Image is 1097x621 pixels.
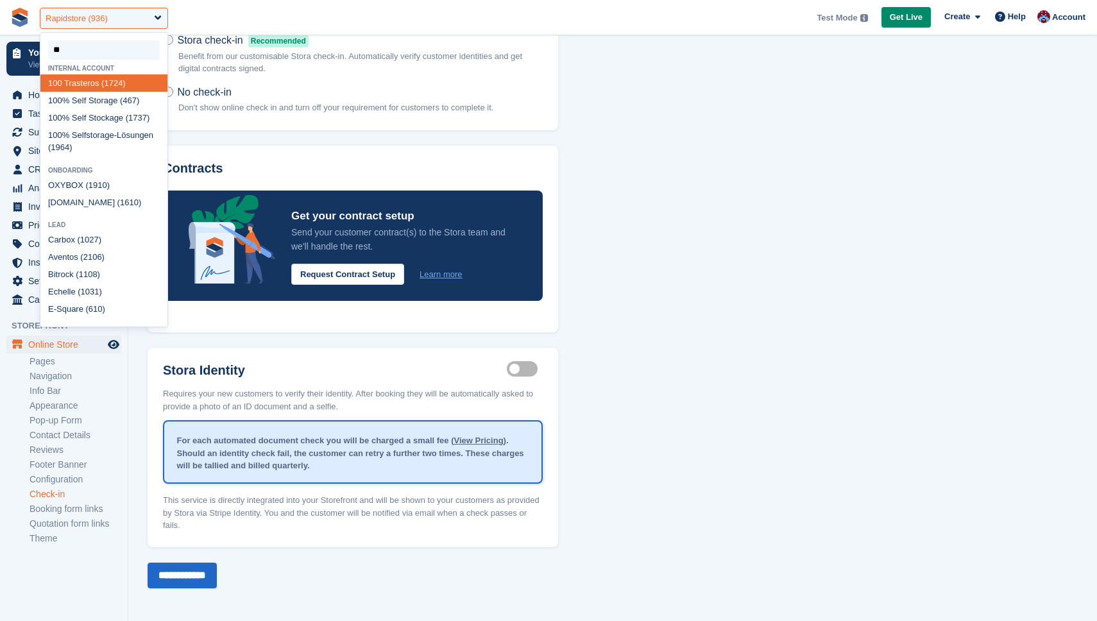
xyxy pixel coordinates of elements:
p: View next steps [28,59,105,71]
span: 10 [48,96,57,105]
div: Rapidstore (936) [46,12,108,25]
span: 10 [83,269,92,279]
img: icon-info-grey-7440780725fd019a000dd9b08b2336e03edf1995a4989e88bcd33f0948082b44.svg [860,14,868,22]
div: Internal account [40,65,167,72]
a: menu [6,142,121,160]
div: OXYBOX (19 ) [40,176,167,194]
label: Stora Identity [163,363,507,378]
a: Quotation form links [30,518,121,530]
img: integrated-contracts-announcement-icon-4bcc16208f3049d2eff6d38435ce2bd7c70663ee5dfbe56b0d99acac82... [189,195,276,284]
a: Preview store [106,337,121,352]
p: This service is directly integrated into your Storefront and will be shown to your customers as p... [163,486,543,532]
span: 10 [85,321,94,331]
p: Requires your new customers to verify their identity. After booking they will be automatically as... [163,380,543,413]
p: Don't show online check in and turn off your requirement for customers to complete it. [178,101,493,114]
span: Create [944,10,970,23]
span: Insurance [28,253,105,271]
span: Get Live [890,11,923,24]
div: Onboarding [40,167,167,174]
p: Get your contract setup [291,207,517,225]
span: Help [1008,10,1026,23]
span: No check-in [177,87,231,98]
input: No check-in Don't show online check in and turn off your requirement for customers to complete it. [163,87,173,97]
a: Get Live [881,7,931,28]
span: 10 [93,304,102,314]
a: Learn more [420,268,462,281]
span: 10 [88,252,97,262]
a: Theme [30,532,121,545]
span: Account [1052,11,1085,24]
a: menu [6,86,121,104]
div: 0% Selfstorage-Lösungen (1964) [40,126,167,157]
a: menu [6,179,121,197]
a: menu [6,216,121,234]
span: Stora check-in [177,35,242,46]
span: Invoices [28,198,105,216]
div: 0% Self Storage (467) [40,92,167,109]
a: Pages [30,355,121,368]
img: David Hughes [1037,10,1050,23]
span: Sites [28,142,105,160]
span: Home [28,86,105,104]
span: 10 [98,180,106,190]
span: Test Mode [817,12,857,24]
span: Tasks [28,105,105,123]
span: Pricing [28,216,105,234]
div: [DOMAIN_NAME] (16 ) [40,194,167,211]
div: Locabox ( 00) [40,318,167,335]
div: For each automated document check you will be charged a small fee ( ). Should an identity check f... [164,424,541,482]
div: Lead [40,221,167,228]
span: Online Store [28,336,105,353]
a: menu [6,160,121,178]
p: Send your customer contract(s) to the Stora team and we'll handle the rest. [291,225,517,253]
div: 0% Self Stockage (1737) [40,109,167,126]
a: Check-in [30,488,121,500]
span: 10 [48,78,57,88]
a: Your onboarding View next steps [6,42,121,76]
div: Aventos (2 6) [40,248,167,266]
a: Configuration [30,473,121,486]
div: Carbox ( 27) [40,231,167,248]
label: Identity proof enabled [507,368,543,370]
div: Bitrock (1 8) [40,266,167,283]
span: Coupons [28,235,105,253]
span: 10 [48,113,57,123]
a: Footer Banner [30,459,121,471]
a: menu [6,336,121,353]
span: Recommended [248,35,309,47]
a: menu [6,272,121,290]
a: View Pricing [454,436,504,445]
a: menu [6,235,121,253]
div: E-Square (6 ) [40,300,167,318]
img: stora-icon-8386f47178a22dfd0bd8f6a31ec36ba5ce8667c1dd55bd0f319d3a0aa187defe.svg [10,8,30,27]
span: CRM [28,160,105,178]
a: menu [6,105,121,123]
a: menu [6,291,121,309]
p: Benefit from our customisable Stora check-in. Automatically verify customer identities and get di... [178,50,543,75]
span: 10 [129,198,138,207]
a: menu [6,198,121,216]
a: Contact Details [30,429,121,441]
span: Storefront [12,319,128,332]
a: Info Bar [30,385,121,397]
a: menu [6,123,121,141]
a: Navigation [30,370,121,382]
h3: Contracts [163,161,543,176]
span: Analytics [28,179,105,197]
span: 10 [48,130,57,140]
button: Request Contract Setup [291,264,404,285]
span: 10 [81,287,90,296]
a: Pop-up Form [30,414,121,427]
span: Capital [28,291,105,309]
span: Subscriptions [28,123,105,141]
a: Appearance [30,400,121,412]
input: Stora check-inRecommended Benefit from our customisable Stora check-in. Automatically verify cust... [163,35,173,45]
div: Echelle ( 31) [40,283,167,300]
a: Reviews [30,444,121,456]
div: 0 Trasteros (1724) [40,74,167,92]
p: Your onboarding [28,48,105,57]
span: 10 [80,235,89,244]
a: menu [6,253,121,271]
span: Settings [28,272,105,290]
a: Booking form links [30,503,121,515]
